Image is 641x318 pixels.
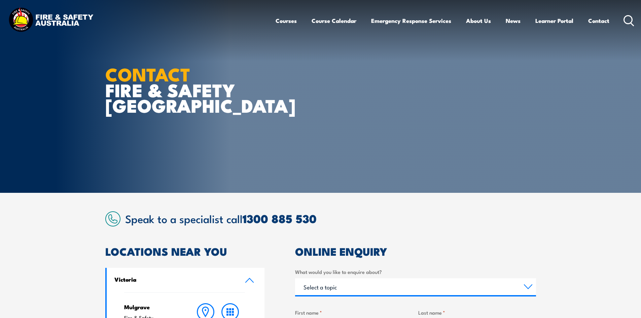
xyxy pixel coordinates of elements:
[125,212,536,224] h2: Speak to a specialist call
[588,12,609,30] a: Contact
[295,246,536,256] h2: ONLINE ENQUIRY
[466,12,491,30] a: About Us
[418,309,536,316] label: Last name
[276,12,297,30] a: Courses
[312,12,356,30] a: Course Calendar
[105,246,265,256] h2: LOCATIONS NEAR YOU
[105,60,190,87] strong: CONTACT
[535,12,573,30] a: Learner Portal
[124,303,180,311] h4: Mulgrave
[371,12,451,30] a: Emergency Response Services
[114,276,235,283] h4: Victoria
[295,309,413,316] label: First name
[105,66,272,113] h1: FIRE & SAFETY [GEOGRAPHIC_DATA]
[243,209,317,227] a: 1300 885 530
[506,12,521,30] a: News
[295,268,536,276] label: What would you like to enquire about?
[107,268,265,292] a: Victoria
